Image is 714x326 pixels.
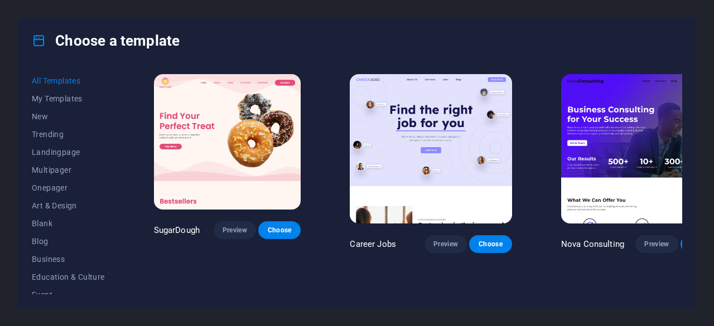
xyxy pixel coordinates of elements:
[350,239,396,250] p: Career Jobs
[32,183,105,192] span: Onepager
[424,235,467,253] button: Preview
[32,286,105,304] button: Event
[32,166,105,174] span: Multipager
[223,226,247,235] span: Preview
[478,240,503,249] span: Choose
[32,250,105,268] button: Business
[644,240,669,249] span: Preview
[32,32,180,50] h4: Choose a template
[32,290,105,299] span: Event
[32,148,105,157] span: Landingpage
[561,239,624,250] p: Nova Consulting
[32,72,105,90] button: All Templates
[635,235,678,253] button: Preview
[32,273,105,281] span: Education & Culture
[32,76,105,85] span: All Templates
[32,197,105,215] button: Art & Design
[154,74,301,210] img: SugarDough
[350,74,512,223] img: Career Jobs
[469,235,512,253] button: Choose
[32,219,105,228] span: Blank
[32,161,105,179] button: Multipager
[32,255,105,264] span: Business
[32,130,105,139] span: Trending
[32,94,105,103] span: My Templates
[267,226,292,235] span: Choose
[258,221,301,239] button: Choose
[32,179,105,197] button: Onepager
[32,125,105,143] button: Trending
[32,268,105,286] button: Education & Culture
[433,240,458,249] span: Preview
[32,237,105,246] span: Blog
[32,143,105,161] button: Landingpage
[32,232,105,250] button: Blog
[154,225,200,236] p: SugarDough
[32,112,105,121] span: New
[32,201,105,210] span: Art & Design
[214,221,256,239] button: Preview
[32,215,105,232] button: Blank
[32,108,105,125] button: New
[32,90,105,108] button: My Templates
